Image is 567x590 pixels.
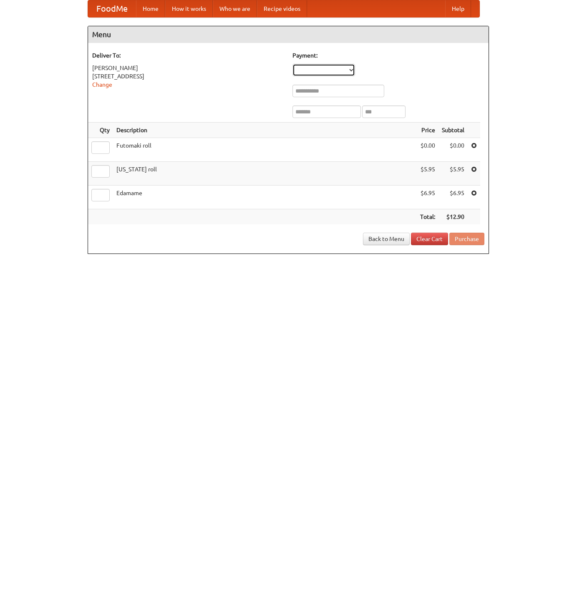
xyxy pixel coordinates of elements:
th: Subtotal [438,123,468,138]
a: Recipe videos [257,0,307,17]
h4: Menu [88,26,489,43]
a: Clear Cart [411,233,448,245]
th: Description [113,123,417,138]
div: [STREET_ADDRESS] [92,72,284,80]
button: Purchase [449,233,484,245]
a: FoodMe [88,0,136,17]
td: $6.95 [438,186,468,209]
td: [US_STATE] roll [113,162,417,186]
td: $5.95 [417,162,438,186]
th: Qty [88,123,113,138]
a: Change [92,81,112,88]
h5: Payment: [292,51,484,60]
th: $12.90 [438,209,468,225]
td: Edamame [113,186,417,209]
div: [PERSON_NAME] [92,64,284,72]
td: $0.00 [417,138,438,162]
td: $6.95 [417,186,438,209]
td: $0.00 [438,138,468,162]
a: Who we are [213,0,257,17]
th: Total: [417,209,438,225]
a: Back to Menu [363,233,410,245]
td: Futomaki roll [113,138,417,162]
a: Home [136,0,165,17]
a: How it works [165,0,213,17]
th: Price [417,123,438,138]
td: $5.95 [438,162,468,186]
h5: Deliver To: [92,51,284,60]
a: Help [445,0,471,17]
